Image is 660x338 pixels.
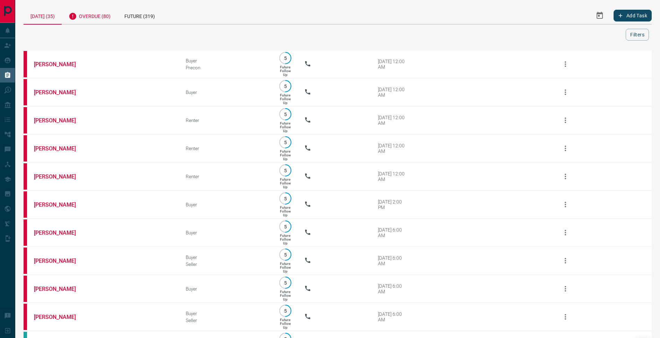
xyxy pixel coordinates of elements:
[24,107,27,133] div: property.ca
[378,171,407,182] div: [DATE] 12:00 AM
[591,7,608,24] button: Select Date Range
[378,227,407,238] div: [DATE] 6:00 AM
[34,314,86,320] a: [PERSON_NAME]
[280,234,291,245] p: Future Follow Up
[24,304,27,330] div: property.ca
[186,118,266,123] div: Renter
[280,65,291,77] p: Future Follow Up
[24,276,27,302] div: property.ca
[186,65,266,70] div: Precon
[614,10,652,21] button: Add Task
[186,146,266,151] div: Renter
[378,87,407,98] div: [DATE] 12:00 AM
[378,199,407,210] div: [DATE] 2:00 PM
[378,143,407,154] div: [DATE] 12:00 AM
[24,248,27,274] div: property.ca
[117,7,162,24] div: Future (319)
[378,255,407,266] div: [DATE] 6:00 AM
[24,163,27,190] div: property.ca
[283,252,288,257] p: 5
[186,58,266,63] div: Buyer
[378,59,407,70] div: [DATE] 12:00 AM
[626,29,649,41] button: Filters
[186,174,266,179] div: Renter
[24,79,27,105] div: property.ca
[24,135,27,162] div: property.ca
[186,318,266,323] div: Seller
[283,140,288,145] p: 5
[34,145,86,152] a: [PERSON_NAME]
[34,258,86,264] a: [PERSON_NAME]
[283,55,288,61] p: 5
[186,202,266,207] div: Buyer
[280,206,291,217] p: Future Follow Up
[186,286,266,292] div: Buyer
[280,318,291,329] p: Future Follow Up
[186,89,266,95] div: Buyer
[186,254,266,260] div: Buyer
[186,261,266,267] div: Seller
[378,311,407,322] div: [DATE] 6:00 AM
[280,290,291,301] p: Future Follow Up
[34,201,86,208] a: [PERSON_NAME]
[62,7,117,24] div: Overdue (80)
[283,112,288,117] p: 5
[283,168,288,173] p: 5
[24,191,27,218] div: property.ca
[280,262,291,273] p: Future Follow Up
[378,283,407,294] div: [DATE] 6:00 AM
[280,93,291,105] p: Future Follow Up
[34,229,86,236] a: [PERSON_NAME]
[283,224,288,229] p: 5
[186,311,266,316] div: Buyer
[280,149,291,161] p: Future Follow Up
[378,115,407,126] div: [DATE] 12:00 AM
[34,286,86,292] a: [PERSON_NAME]
[283,280,288,285] p: 5
[24,219,27,246] div: property.ca
[34,61,86,68] a: [PERSON_NAME]
[283,84,288,89] p: 5
[186,230,266,235] div: Buyer
[280,177,291,189] p: Future Follow Up
[24,51,27,77] div: property.ca
[283,196,288,201] p: 5
[280,121,291,133] p: Future Follow Up
[34,117,86,124] a: [PERSON_NAME]
[34,89,86,96] a: [PERSON_NAME]
[283,308,288,313] p: 5
[24,7,62,25] div: [DATE] (35)
[34,173,86,180] a: [PERSON_NAME]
